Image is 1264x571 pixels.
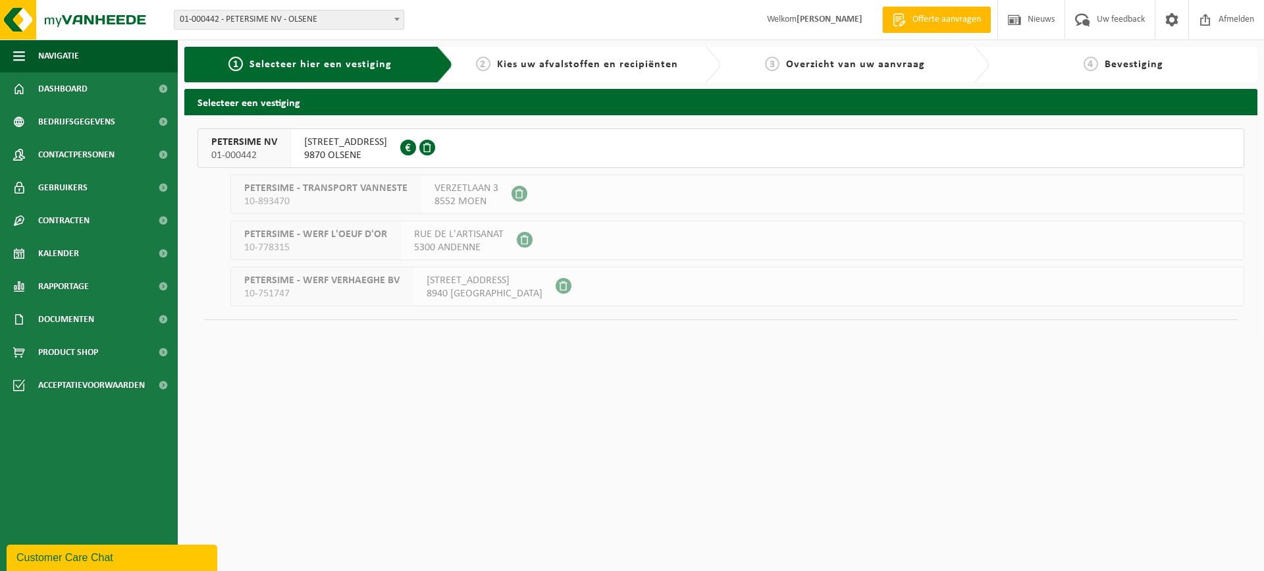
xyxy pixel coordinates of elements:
[304,136,387,149] span: [STREET_ADDRESS]
[476,57,490,71] span: 2
[38,336,98,369] span: Product Shop
[434,195,498,208] span: 8552 MOEN
[38,105,115,138] span: Bedrijfsgegevens
[184,89,1257,115] h2: Selecteer een vestiging
[174,11,404,29] span: 01-000442 - PETERSIME NV - OLSENE
[244,182,408,195] span: PETERSIME - TRANSPORT VANNESTE
[1084,57,1098,71] span: 4
[414,228,504,241] span: RUE DE L'ARTISANAT
[427,274,542,287] span: [STREET_ADDRESS]
[304,149,387,162] span: 9870 OLSENE
[38,171,88,204] span: Gebruikers
[7,542,220,571] iframe: chat widget
[228,57,243,71] span: 1
[244,228,387,241] span: PETERSIME - WERF L'OEUF D'OR
[434,182,498,195] span: VERZETLAAN 3
[797,14,862,24] strong: [PERSON_NAME]
[244,287,400,300] span: 10-751747
[244,241,387,254] span: 10-778315
[211,149,277,162] span: 01-000442
[909,13,984,26] span: Offerte aanvragen
[427,287,542,300] span: 8940 [GEOGRAPHIC_DATA]
[250,59,392,70] span: Selecteer hier een vestiging
[414,241,504,254] span: 5300 ANDENNE
[38,303,94,336] span: Documenten
[38,369,145,402] span: Acceptatievoorwaarden
[38,237,79,270] span: Kalender
[211,136,277,149] span: PETERSIME NV
[765,57,779,71] span: 3
[38,204,90,237] span: Contracten
[38,40,79,72] span: Navigatie
[38,270,89,303] span: Rapportage
[497,59,678,70] span: Kies uw afvalstoffen en recipiënten
[786,59,925,70] span: Overzicht van uw aanvraag
[244,195,408,208] span: 10-893470
[197,128,1244,168] button: PETERSIME NV 01-000442 [STREET_ADDRESS]9870 OLSENE
[174,10,404,30] span: 01-000442 - PETERSIME NV - OLSENE
[244,274,400,287] span: PETERSIME - WERF VERHAEGHE BV
[38,72,88,105] span: Dashboard
[1105,59,1163,70] span: Bevestiging
[882,7,991,33] a: Offerte aanvragen
[38,138,115,171] span: Contactpersonen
